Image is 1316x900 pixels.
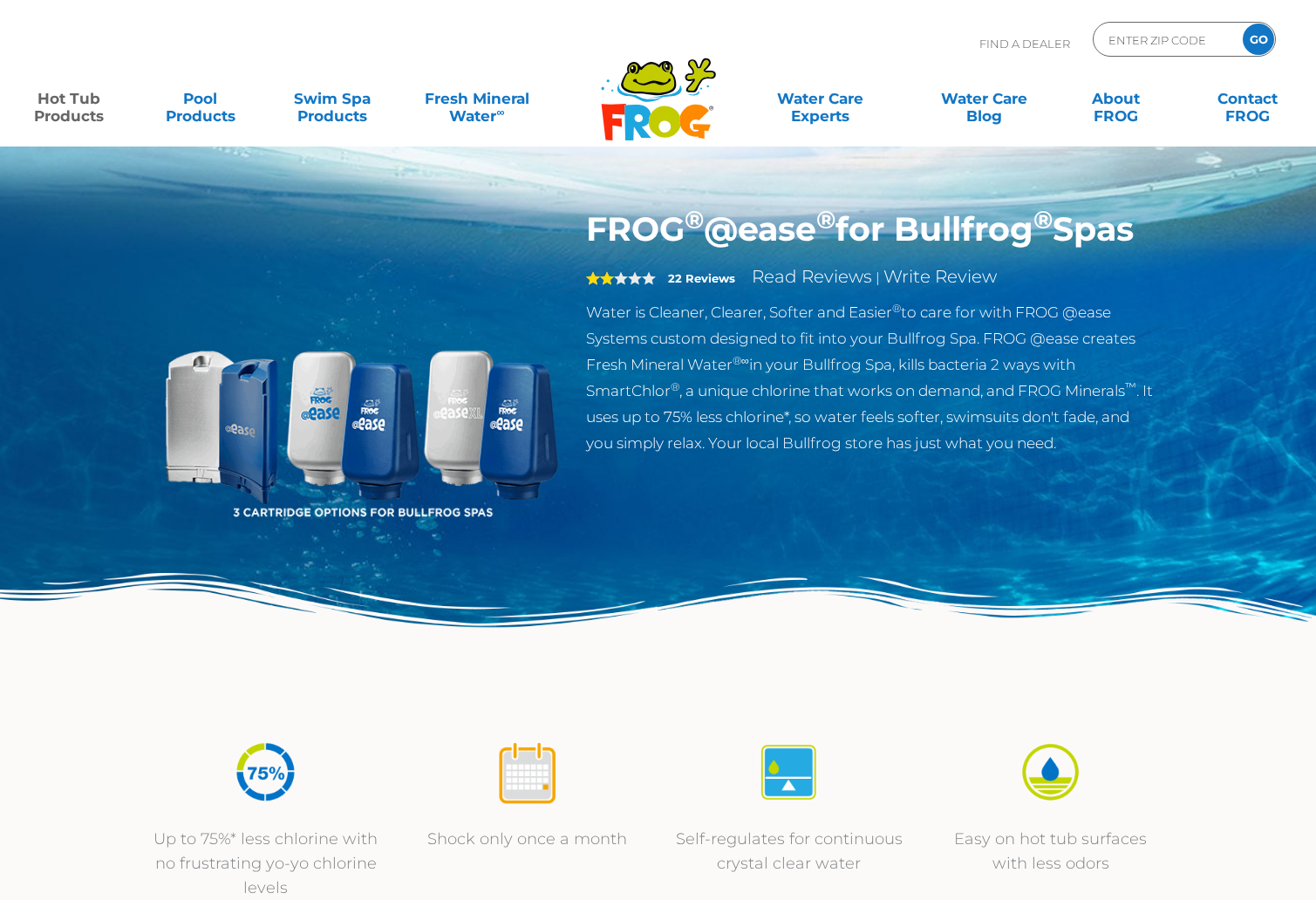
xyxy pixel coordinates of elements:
sup: ® [685,204,704,235]
img: Frog Products Logo [591,35,726,141]
img: icon-atease-self-regulates [756,740,822,805]
a: Fresh MineralWater∞ [413,81,541,116]
a: Read Reviews [752,266,872,287]
img: icon-atease-shock-once [494,740,560,805]
a: Write Review [883,266,997,287]
input: GO [1243,24,1274,55]
a: PoolProducts [149,81,252,116]
sup: ® [816,204,835,235]
p: Up to 75%* less chlorine with no frustrating yo-yo chlorine levels [153,827,379,900]
a: Swim SpaProducts [281,81,384,116]
img: icon-atease-75percent-less [233,740,298,805]
a: Water CareExperts [737,81,903,116]
p: Find A Dealer [979,22,1070,65]
span: | [876,269,880,286]
h1: FROG @ease for Bullfrog Spas [586,209,1156,249]
p: Water is Cleaner, Clearer, Softer and Easier to care for with FROG @ease Systems custom designed ... [586,299,1156,456]
img: icon-atease-easy-on [1018,740,1083,805]
p: Easy on hot tub surfaces with less odors [938,827,1164,876]
p: Shock only once a month [414,827,641,851]
sup: ® [1033,204,1053,235]
a: Water CareBlog [932,81,1035,116]
p: Self-regulates for continuous crystal clear water [676,827,903,876]
sup: ® [671,380,679,393]
a: AboutFROG [1064,81,1167,116]
sup: ∞ [496,106,504,119]
strong: 22 Reviews [668,271,735,285]
a: Hot TubProducts [17,81,120,116]
sup: ™ [1125,380,1136,393]
sup: ® [892,302,901,315]
a: ContactFROG [1196,81,1299,116]
span: 2 [586,271,614,285]
img: bullfrog-product-hero.png [161,209,561,609]
sup: ®∞ [733,354,749,367]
